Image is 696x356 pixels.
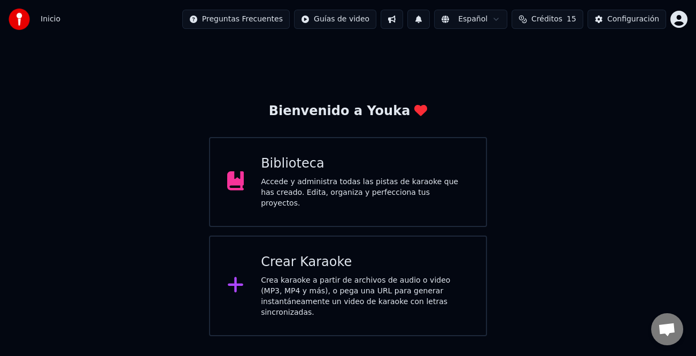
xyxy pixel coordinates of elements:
button: Configuración [587,10,666,29]
button: Créditos15 [512,10,583,29]
button: Guías de video [294,10,376,29]
nav: breadcrumb [41,14,60,25]
div: Accede y administra todas las pistas de karaoke que has creado. Edita, organiza y perfecciona tus... [261,177,469,209]
div: Biblioteca [261,155,469,172]
div: Chat abierto [651,313,683,345]
div: Crea karaoke a partir de archivos de audio o video (MP3, MP4 y más), o pega una URL para generar ... [261,275,469,318]
span: Créditos [531,14,562,25]
span: Inicio [41,14,60,25]
div: Bienvenido a Youka [269,103,428,120]
button: Preguntas Frecuentes [182,10,290,29]
div: Crear Karaoke [261,254,469,271]
span: 15 [567,14,576,25]
img: youka [9,9,30,30]
div: Configuración [607,14,659,25]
